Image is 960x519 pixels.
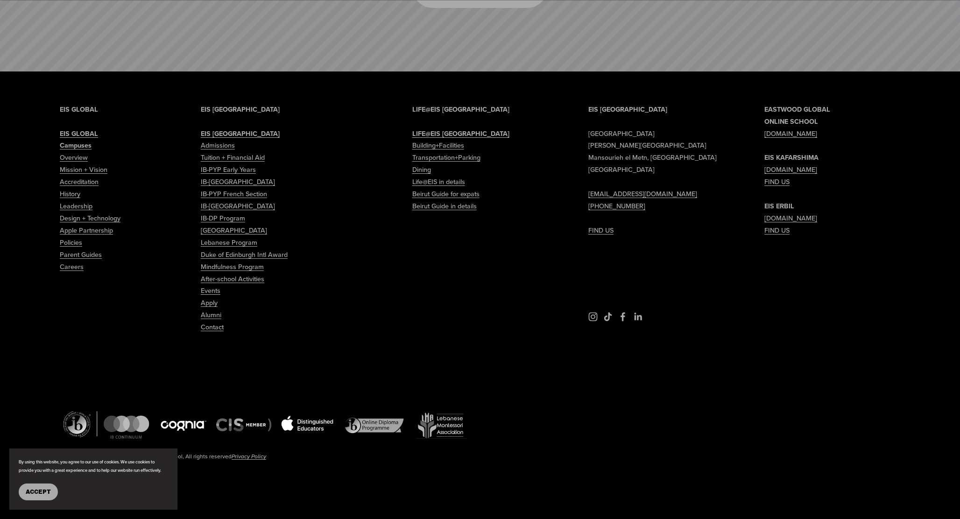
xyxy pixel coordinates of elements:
a: IB-[GEOGRAPHIC_DATA] [201,176,275,188]
a: Transportation+Parking [412,151,480,164]
a: FIND US [764,224,790,236]
strong: EIS [GEOGRAPHIC_DATA] [588,104,667,114]
strong: LIFE@EIS [GEOGRAPHIC_DATA] [412,104,509,114]
a: EIS GLOBAL [60,128,98,140]
a: Beirut Guide in details [412,200,477,212]
a: [EMAIL_ADDRESS][DOMAIN_NAME] [588,188,697,200]
p: [GEOGRAPHIC_DATA] [PERSON_NAME][GEOGRAPHIC_DATA] Mansourieh el Metn, [GEOGRAPHIC_DATA] [GEOGRAPHI... [588,103,724,236]
a: Accreditation [60,176,99,188]
a: Dining [412,164,431,176]
a: [PHONE_NUMBER] [588,200,645,212]
a: Parent Guides [60,249,102,261]
a: After-school Activities [201,273,264,285]
p: Copyright © 2025 Eastwood International School, All rights reserved [60,451,442,462]
a: Mindfulness Program [201,261,264,273]
strong: EIS GLOBAL [60,128,98,138]
section: Cookie banner [9,448,177,510]
strong: EIS ERBIL [764,201,794,211]
a: FIND US [764,176,790,188]
a: IB-PYP French Section [201,188,267,200]
a: IB-PYP Early Years [201,164,256,176]
a: [DOMAIN_NAME] [764,212,817,224]
a: Building+Facilities [412,139,464,151]
a: Admissions [201,139,235,151]
a: Mission + Vision [60,164,107,176]
a: Beirut Guide for expats [412,188,480,200]
a: [DOMAIN_NAME] [764,164,817,176]
a: Events [201,284,220,297]
a: Leadership [60,200,92,212]
strong: EIS [GEOGRAPHIC_DATA] [201,104,280,114]
a: Privacy Policy [232,451,266,462]
a: History [60,188,80,200]
a: Life@EIS in details [412,176,465,188]
a: Duke of Edinburgh Intl Award [201,249,288,261]
strong: EIS KAFARSHIMA [764,152,819,162]
em: Privacy Policy [232,452,266,460]
a: Campuses [60,139,92,151]
a: LinkedIn [633,312,642,321]
a: IB-[GEOGRAPHIC_DATA] [201,200,275,212]
span: Accept [26,489,51,495]
strong: EASTWOOD GLOBAL ONLINE SCHOOL [764,104,830,126]
strong: EIS GLOBAL [60,104,98,114]
p: By using this website, you agree to our use of cookies. We use cookies to provide you with a grea... [19,458,168,474]
a: Facebook [618,312,628,321]
a: FIND US [588,224,614,236]
strong: EIS [GEOGRAPHIC_DATA] [201,128,280,138]
a: Apply [201,297,218,309]
strong: LIFE@EIS [GEOGRAPHIC_DATA] [412,128,509,138]
a: Careers [60,261,84,273]
a: Alumni [201,309,221,321]
a: Instagram [588,312,598,321]
a: Contact [201,321,224,333]
a: Design + Technology [60,212,120,224]
a: IB-DP Program [201,212,245,224]
button: Accept [19,483,58,500]
a: Policies [60,236,82,249]
a: TikTok [603,312,613,321]
a: Lebanese Program [201,236,257,249]
a: [DOMAIN_NAME] [764,128,817,140]
a: Overview [60,151,88,164]
a: LIFE@EIS [GEOGRAPHIC_DATA] [412,128,509,140]
strong: Campuses [60,140,92,150]
a: [GEOGRAPHIC_DATA] [201,224,267,236]
a: Apple Partnership [60,224,113,236]
a: Tuition + Financial Aid [201,151,265,164]
a: EIS [GEOGRAPHIC_DATA] [201,128,280,140]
